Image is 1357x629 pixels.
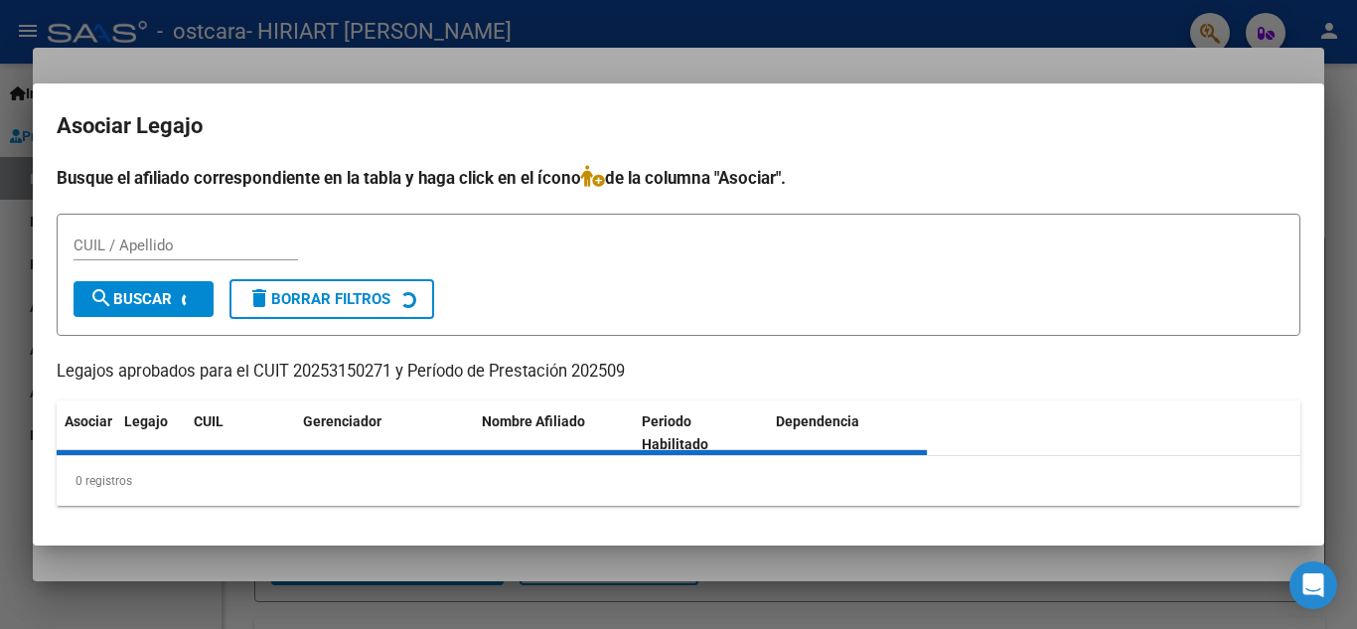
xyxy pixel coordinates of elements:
[303,413,381,429] span: Gerenciador
[295,400,474,466] datatable-header-cell: Gerenciador
[57,107,1300,145] h2: Asociar Legajo
[776,413,859,429] span: Dependencia
[116,400,186,466] datatable-header-cell: Legajo
[634,400,768,466] datatable-header-cell: Periodo Habilitado
[124,413,168,429] span: Legajo
[57,360,1300,385] p: Legajos aprobados para el CUIT 20253150271 y Período de Prestación 202509
[1289,561,1337,609] div: Open Intercom Messenger
[482,413,585,429] span: Nombre Afiliado
[57,165,1300,191] h4: Busque el afiliado correspondiente en la tabla y haga click en el ícono de la columna "Asociar".
[247,286,271,310] mat-icon: delete
[74,281,214,317] button: Buscar
[89,290,172,308] span: Buscar
[89,286,113,310] mat-icon: search
[186,400,295,466] datatable-header-cell: CUIL
[642,413,708,452] span: Periodo Habilitado
[474,400,634,466] datatable-header-cell: Nombre Afiliado
[194,413,224,429] span: CUIL
[65,413,112,429] span: Asociar
[247,290,390,308] span: Borrar Filtros
[768,400,928,466] datatable-header-cell: Dependencia
[57,456,1300,506] div: 0 registros
[229,279,434,319] button: Borrar Filtros
[57,400,116,466] datatable-header-cell: Asociar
